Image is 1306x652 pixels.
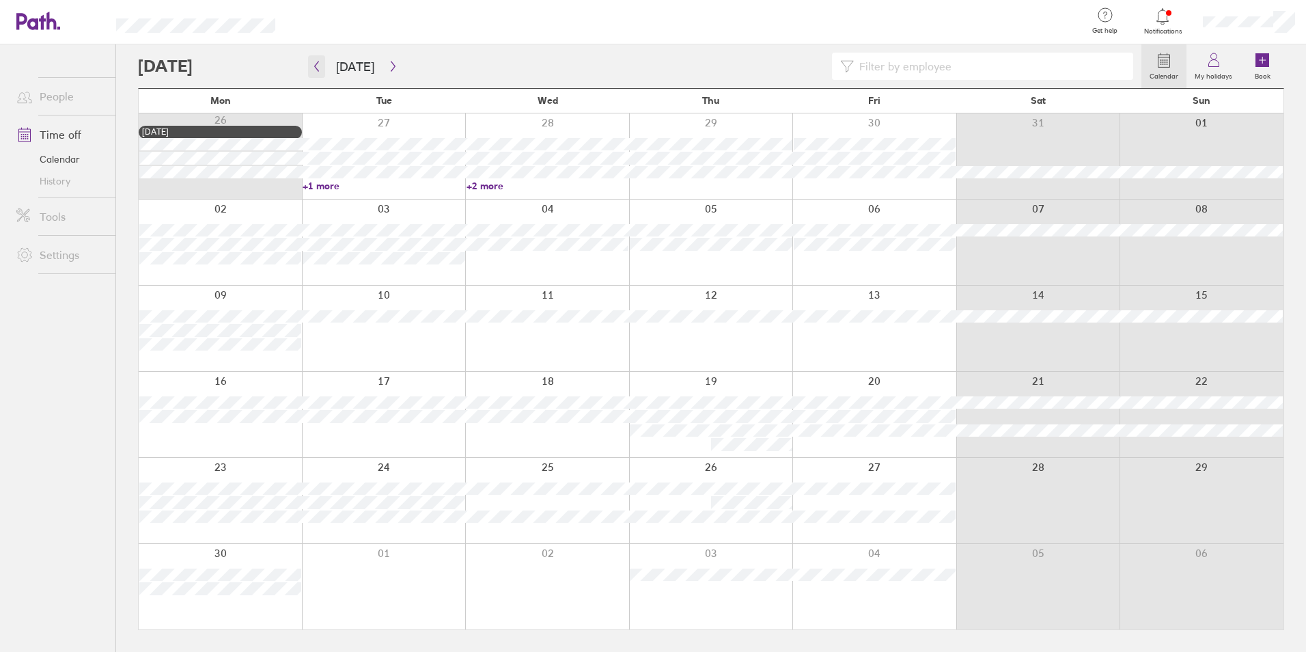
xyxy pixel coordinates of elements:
span: Notifications [1141,27,1185,36]
div: [DATE] [142,127,298,137]
input: Filter by employee [854,53,1125,79]
span: Sun [1193,95,1210,106]
label: Calendar [1141,68,1186,81]
a: History [5,170,115,192]
button: [DATE] [325,55,385,78]
a: +2 more [467,180,628,192]
span: Fri [868,95,880,106]
a: Notifications [1141,7,1185,36]
a: Calendar [1141,44,1186,88]
label: Book [1247,68,1279,81]
span: Get help [1083,27,1127,35]
a: Settings [5,241,115,269]
span: Thu [702,95,719,106]
a: My holidays [1186,44,1240,88]
span: Sat [1031,95,1046,106]
a: Tools [5,203,115,230]
a: People [5,83,115,110]
span: Mon [210,95,231,106]
a: Calendar [5,148,115,170]
a: Time off [5,121,115,148]
span: Tue [376,95,392,106]
a: +1 more [303,180,464,192]
span: Wed [538,95,558,106]
label: My holidays [1186,68,1240,81]
a: Book [1240,44,1284,88]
